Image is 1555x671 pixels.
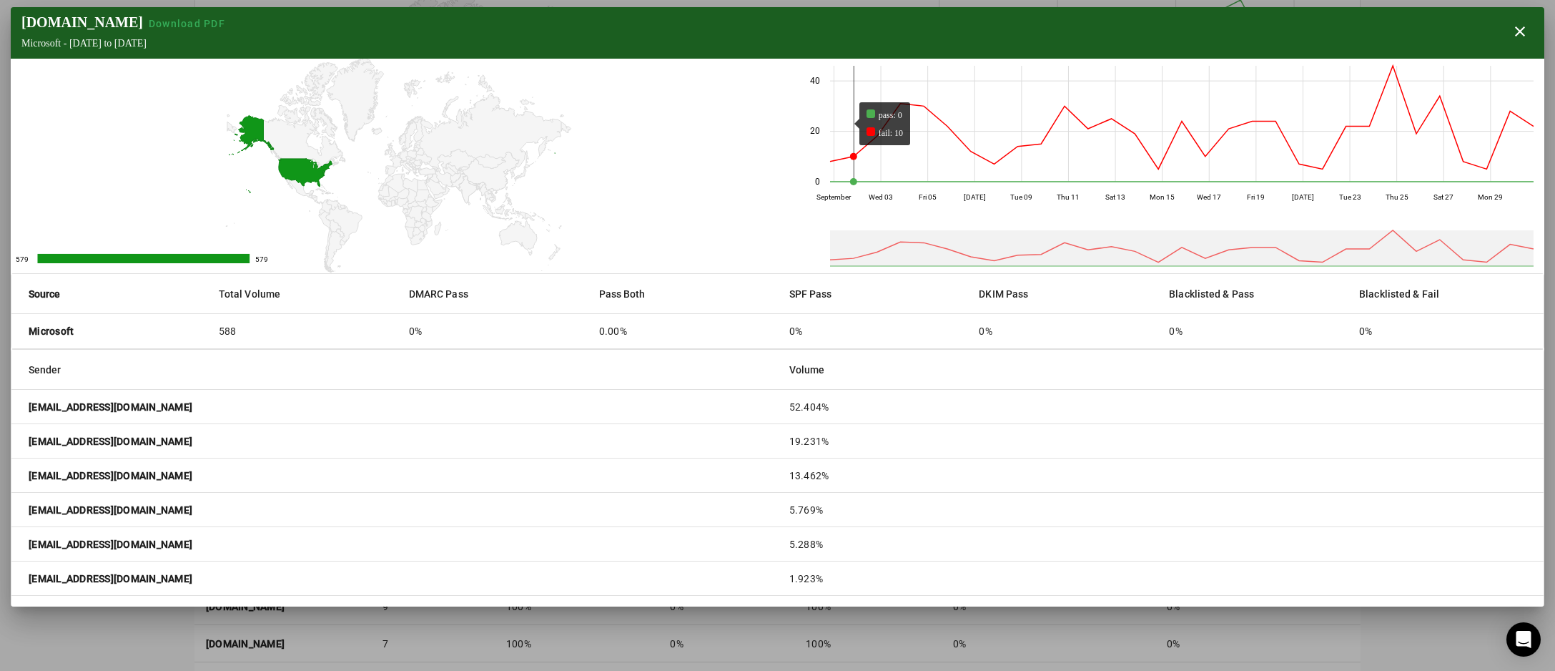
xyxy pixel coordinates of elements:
[1105,193,1125,201] text: Sat 13
[1057,193,1080,201] text: Thu 11
[398,274,588,314] mat-header-cell: DMARC Pass
[778,390,1544,424] mat-cell: 52.404%
[963,193,985,201] text: [DATE]
[1247,193,1265,201] text: Fri 19
[1157,274,1348,314] mat-header-cell: Blacklisted & Pass
[21,14,231,31] div: [DOMAIN_NAME]
[869,193,893,201] text: Wed 03
[778,314,968,348] mat-cell: 0%
[778,527,1544,562] mat-cell: 5.288%
[29,503,192,517] strong: [EMAIL_ADDRESS][DOMAIN_NAME]
[21,38,231,49] div: Microsoft - [DATE] to [DATE]
[149,18,225,29] span: Download PDF
[778,562,1544,596] mat-cell: 1.923%
[815,177,820,187] text: 0
[810,76,820,86] text: 40
[778,459,1544,493] mat-cell: 13.462%
[1385,193,1408,201] text: Thu 25
[29,572,192,586] strong: [EMAIL_ADDRESS][DOMAIN_NAME]
[778,274,968,314] mat-header-cell: SPF Pass
[398,314,588,348] mat-cell: 0%
[816,193,851,201] text: September
[207,274,398,314] mat-header-cell: Total Volume
[255,255,268,263] text: 579
[143,16,231,31] button: Download PDF
[29,286,61,302] strong: Source
[1348,314,1544,348] mat-cell: 0%
[1506,622,1541,657] div: Open Intercom Messenger
[778,493,1544,527] mat-cell: 5.769%
[1338,193,1361,201] text: Tue 23
[29,400,192,414] strong: [EMAIL_ADDRESS][DOMAIN_NAME]
[1157,314,1348,348] mat-cell: 0%
[1291,193,1313,201] text: [DATE]
[11,350,778,390] mat-header-cell: Sender
[778,596,1544,630] mat-cell: 1.923%
[1433,193,1453,201] text: Sat 27
[919,193,937,201] text: Fri 05
[778,424,1544,459] mat-cell: 19.231%
[16,255,29,263] text: 579
[29,434,192,449] strong: [EMAIL_ADDRESS][DOMAIN_NAME]
[1150,193,1175,201] text: Mon 15
[1010,193,1032,201] text: Tue 09
[29,606,123,620] strong: e@[DOMAIN_NAME]
[207,314,398,348] mat-cell: 588
[588,274,778,314] mat-header-cell: Pass Both
[810,126,820,136] text: 20
[1197,193,1221,201] text: Wed 17
[29,537,192,552] strong: [EMAIL_ADDRESS][DOMAIN_NAME]
[967,314,1157,348] mat-cell: 0%
[967,274,1157,314] mat-header-cell: DKIM Pass
[778,350,1544,390] mat-header-cell: Volume
[1478,193,1503,201] text: Mon 29
[588,314,778,348] mat-cell: 0.00%
[1348,274,1544,314] mat-header-cell: Blacklisted & Fail
[11,59,778,273] svg: A chart.
[29,469,192,483] strong: [EMAIL_ADDRESS][DOMAIN_NAME]
[29,324,74,338] strong: Microsoft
